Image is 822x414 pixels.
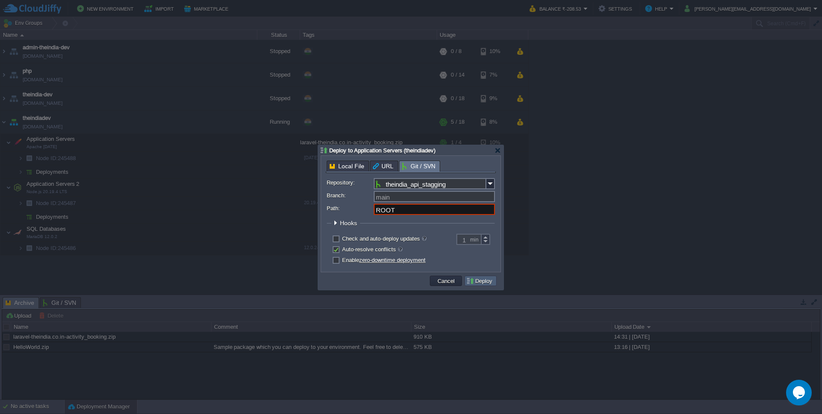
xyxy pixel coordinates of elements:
span: URL [373,161,393,171]
label: Check and auto-deploy updates [342,235,427,242]
label: Path: [327,204,373,213]
span: Local File [330,161,364,171]
button: Cancel [435,277,457,285]
a: zero-downtime deployment [359,257,426,263]
label: Enable [342,257,426,263]
label: Auto-resolve conflicts [342,246,403,253]
span: Deploy to Application Servers (theindiadev) [329,147,435,154]
button: Deploy [466,277,495,285]
span: Hooks [340,220,359,226]
label: Repository: [327,178,373,187]
span: Git / SVN [402,161,435,172]
label: Branch: [327,191,373,200]
iframe: chat widget [786,380,813,405]
div: min [470,234,480,244]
